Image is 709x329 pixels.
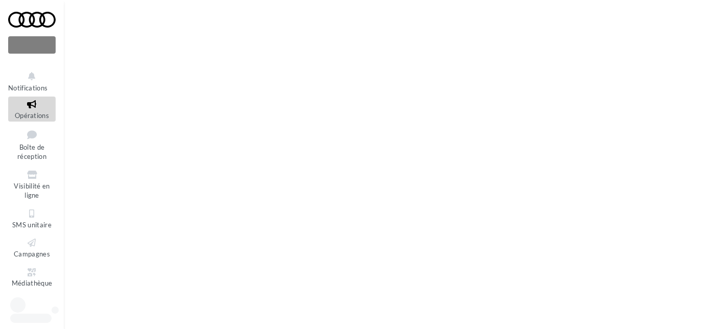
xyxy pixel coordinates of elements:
span: Visibilité en ligne [14,182,50,200]
a: Opérations [8,97,56,122]
span: Médiathèque [12,279,53,288]
span: Opérations [15,111,49,120]
span: Campagnes [14,250,50,258]
span: Notifications [8,84,47,92]
span: Boîte de réception [17,143,46,161]
div: Nouvelle campagne [8,36,56,54]
a: Boîte de réception [8,126,56,163]
a: SMS unitaire [8,206,56,231]
a: Campagnes [8,235,56,260]
span: SMS unitaire [12,221,52,229]
a: Visibilité en ligne [8,167,56,202]
a: Médiathèque [8,265,56,290]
